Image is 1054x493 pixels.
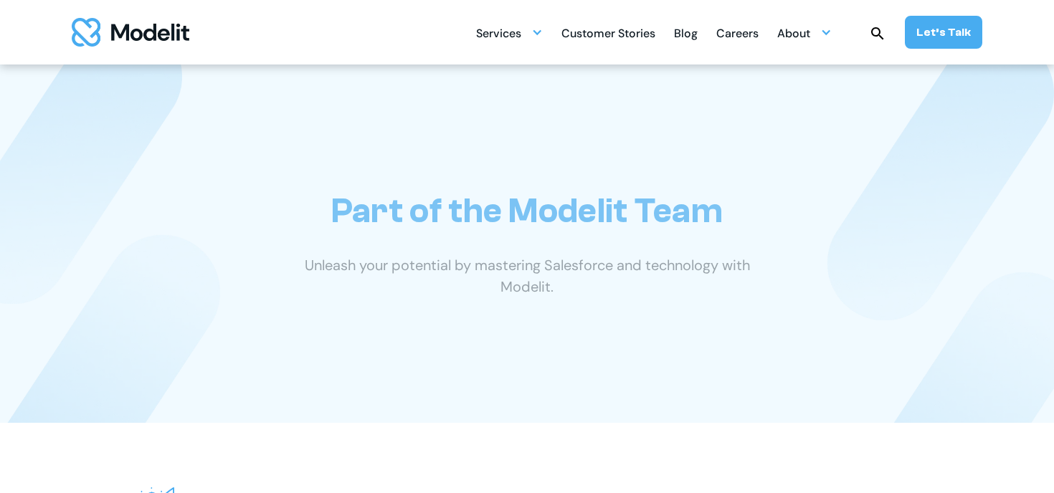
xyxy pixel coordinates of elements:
[331,191,723,231] h1: Part of the Modelit Team
[674,19,698,47] a: Blog
[72,18,189,47] img: modelit logo
[916,24,971,40] div: Let’s Talk
[561,21,655,49] div: Customer Stories
[777,21,810,49] div: About
[476,19,543,47] div: Services
[280,254,774,297] p: Unleash your potential by mastering Salesforce and technology with Modelit.
[674,21,698,49] div: Blog
[777,19,832,47] div: About
[476,21,521,49] div: Services
[716,19,759,47] a: Careers
[905,16,982,49] a: Let’s Talk
[72,18,189,47] a: home
[561,19,655,47] a: Customer Stories
[716,21,759,49] div: Careers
